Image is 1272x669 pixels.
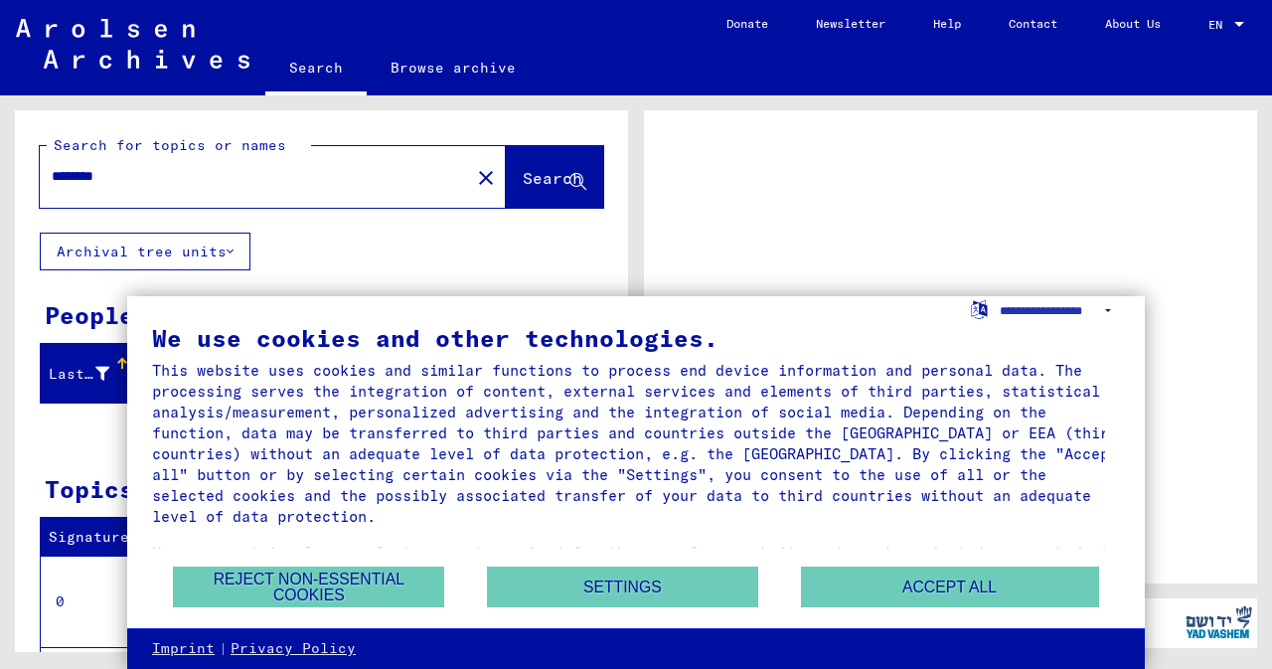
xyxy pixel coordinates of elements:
div: Signature [49,522,182,554]
div: Last Name [49,358,134,390]
img: yv_logo.png [1182,597,1256,647]
span: Search [523,168,582,188]
a: Search [265,44,367,95]
td: 0 [41,556,178,647]
button: Search [506,146,603,208]
div: People [45,297,134,333]
button: Clear [466,157,506,197]
mat-icon: close [474,166,498,190]
button: Reject non-essential cookies [173,567,444,607]
div: This website uses cookies and similar functions to process end device information and personal da... [152,360,1120,527]
div: We use cookies and other technologies. [152,326,1120,350]
div: Topics [45,471,134,507]
a: Imprint [152,639,215,659]
mat-label: Search for topics or names [54,136,286,154]
button: Settings [487,567,758,607]
span: EN [1208,18,1230,32]
button: Archival tree units [40,233,250,270]
a: Browse archive [367,44,540,91]
div: Last Name [49,364,109,385]
button: Accept all [801,567,1099,607]
a: Privacy Policy [231,639,356,659]
img: Arolsen_neg.svg [16,19,249,69]
div: Signature [49,527,162,548]
mat-header-cell: Last Name [41,346,130,402]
